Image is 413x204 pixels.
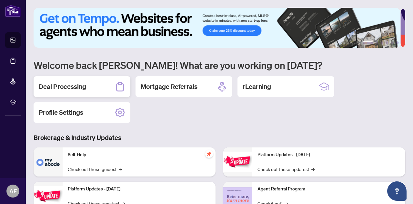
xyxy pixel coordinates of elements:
[257,151,400,158] p: Platform Updates - [DATE]
[223,152,252,172] img: Platform Updates - June 23, 2025
[387,181,407,201] button: Open asap
[391,41,394,44] button: 5
[386,41,388,44] button: 4
[34,8,400,48] img: Slide 0
[68,151,210,158] p: Self-Help
[34,147,63,177] img: Self-Help
[396,41,399,44] button: 6
[34,133,405,142] h3: Brokerage & Industry Updates
[9,187,17,196] span: AF
[257,166,315,173] a: Check out these updates!→
[243,82,271,91] h2: rLearning
[257,186,400,193] p: Agent Referral Program
[311,166,315,173] span: →
[363,41,373,44] button: 1
[5,5,21,17] img: logo
[205,150,213,158] span: pushpin
[119,166,122,173] span: →
[68,186,210,193] p: Platform Updates - [DATE]
[376,41,378,44] button: 2
[381,41,383,44] button: 3
[39,108,83,117] h2: Profile Settings
[141,82,197,91] h2: Mortgage Referrals
[34,59,405,71] h1: Welcome back [PERSON_NAME]! What are you working on [DATE]?
[68,166,122,173] a: Check out these guides!→
[39,82,86,91] h2: Deal Processing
